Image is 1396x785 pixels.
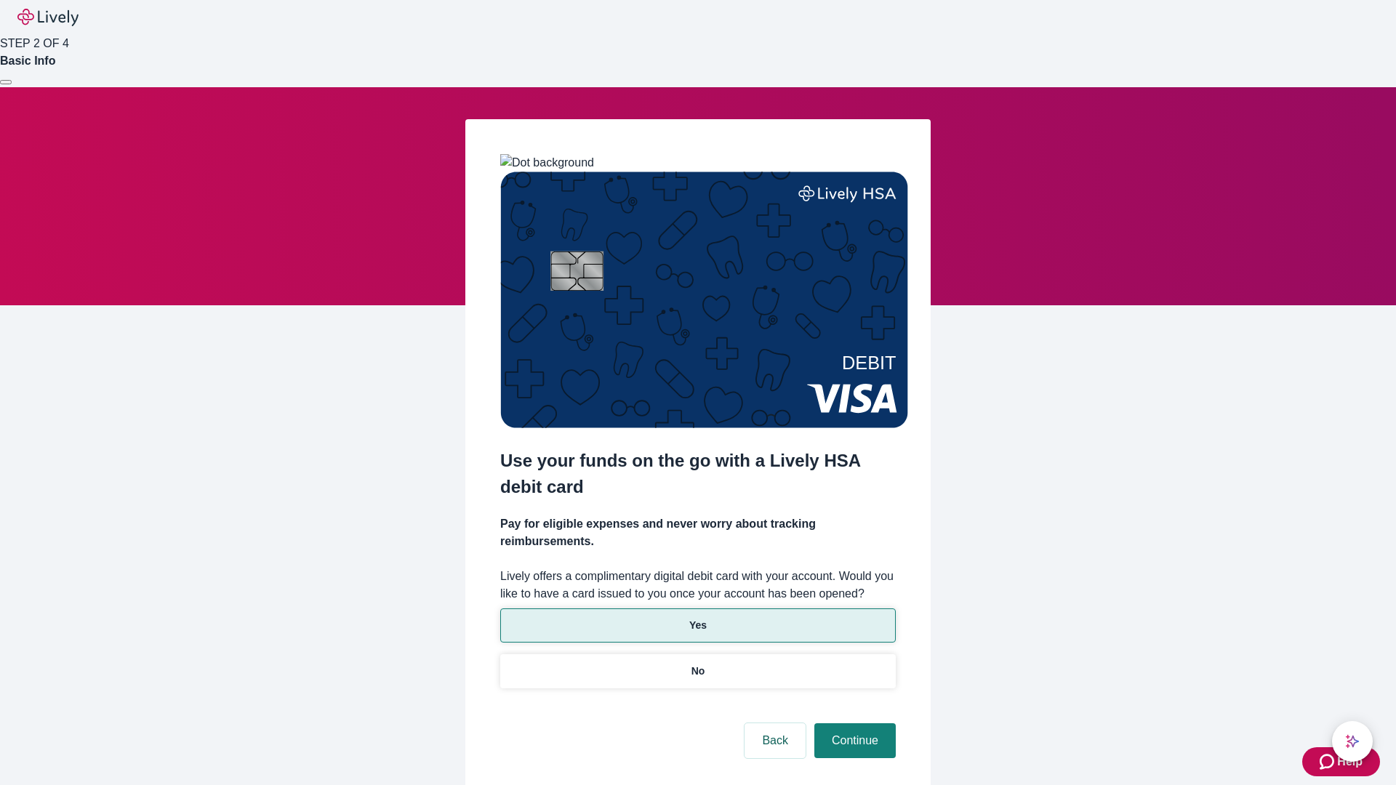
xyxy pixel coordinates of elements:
[500,608,896,643] button: Yes
[691,664,705,679] p: No
[500,172,908,428] img: Debit card
[500,568,896,603] label: Lively offers a complimentary digital debit card with your account. Would you like to have a card...
[814,723,896,758] button: Continue
[500,654,896,688] button: No
[745,723,806,758] button: Back
[689,618,707,633] p: Yes
[1302,747,1380,776] button: Zendesk support iconHelp
[500,515,896,550] h4: Pay for eligible expenses and never worry about tracking reimbursements.
[500,154,594,172] img: Dot background
[1320,753,1337,770] svg: Zendesk support icon
[17,9,79,26] img: Lively
[1345,734,1360,749] svg: Lively AI Assistant
[500,448,896,500] h2: Use your funds on the go with a Lively HSA debit card
[1337,753,1363,770] span: Help
[1332,721,1373,762] button: chat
